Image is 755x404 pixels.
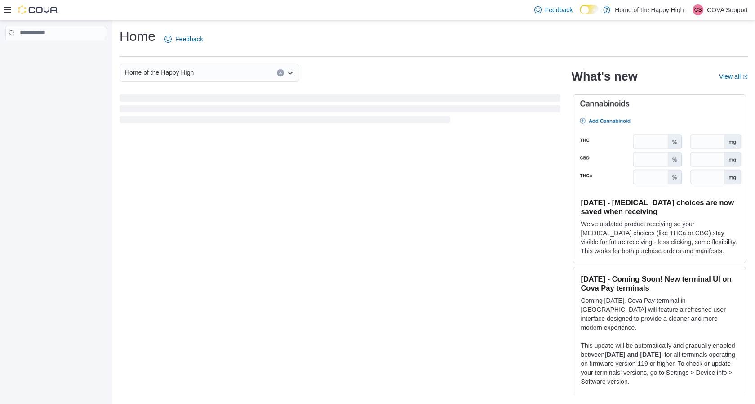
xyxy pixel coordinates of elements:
[694,4,702,15] span: CS
[125,67,194,78] span: Home of the Happy High
[175,35,203,44] span: Feedback
[120,27,155,45] h1: Home
[531,1,576,19] a: Feedback
[277,69,284,76] button: Clear input
[742,74,748,80] svg: External link
[581,220,738,256] p: We've updated product receiving so your [MEDICAL_DATA] choices (like THCa or CBG) stay visible fo...
[545,5,573,14] span: Feedback
[5,42,106,63] nav: Complex example
[580,5,599,14] input: Dark Mode
[581,198,738,216] h3: [DATE] - [MEDICAL_DATA] choices are now saved when receiving
[18,5,58,14] img: Cova
[581,341,738,386] p: This update will be automatically and gradually enabled between , for all terminals operating on ...
[287,69,294,76] button: Open list of options
[615,4,684,15] p: Home of the Happy High
[581,274,738,292] h3: [DATE] - Coming Soon! New terminal UI on Cova Pay terminals
[693,4,703,15] div: COVA Support
[161,30,206,48] a: Feedback
[581,296,738,332] p: Coming [DATE], Cova Pay terminal in [GEOGRAPHIC_DATA] will feature a refreshed user interface des...
[707,4,748,15] p: COVA Support
[688,4,689,15] p: |
[571,69,637,84] h2: What's new
[719,73,748,80] a: View allExternal link
[604,351,661,358] strong: [DATE] and [DATE]
[120,96,560,125] span: Loading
